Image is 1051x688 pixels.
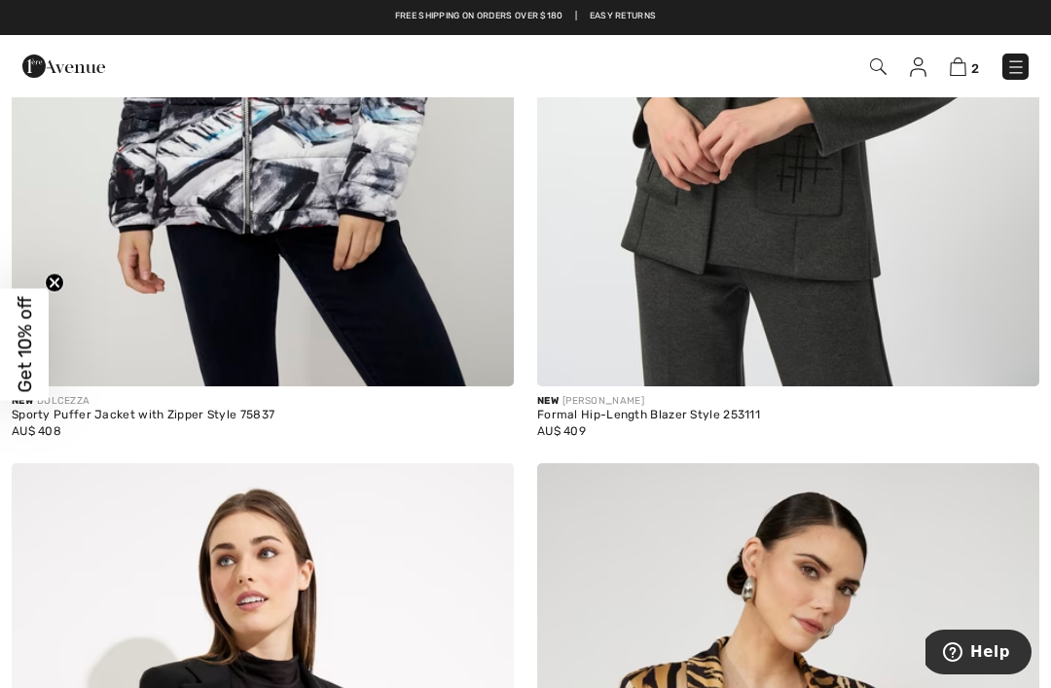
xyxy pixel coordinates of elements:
[925,630,1032,678] iframe: Opens a widget where you can find more information
[45,272,64,292] button: Close teaser
[395,10,563,23] a: Free shipping on orders over $180
[537,409,1039,422] div: Formal Hip-Length Blazer Style 253111
[537,424,586,438] span: AU$ 409
[910,57,926,77] img: My Info
[12,394,514,409] div: DOLCEZZA
[590,10,657,23] a: Easy Returns
[12,409,514,422] div: Sporty Puffer Jacket with Zipper Style 75837
[950,57,966,76] img: Shopping Bag
[537,394,1039,409] div: [PERSON_NAME]
[22,55,105,74] a: 1ère Avenue
[12,395,33,407] span: New
[575,10,577,23] span: |
[950,54,979,78] a: 2
[12,424,61,438] span: AU$ 408
[870,58,887,75] img: Search
[971,61,979,76] span: 2
[537,395,559,407] span: New
[14,296,36,392] span: Get 10% off
[22,47,105,86] img: 1ère Avenue
[1006,57,1026,77] img: Menu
